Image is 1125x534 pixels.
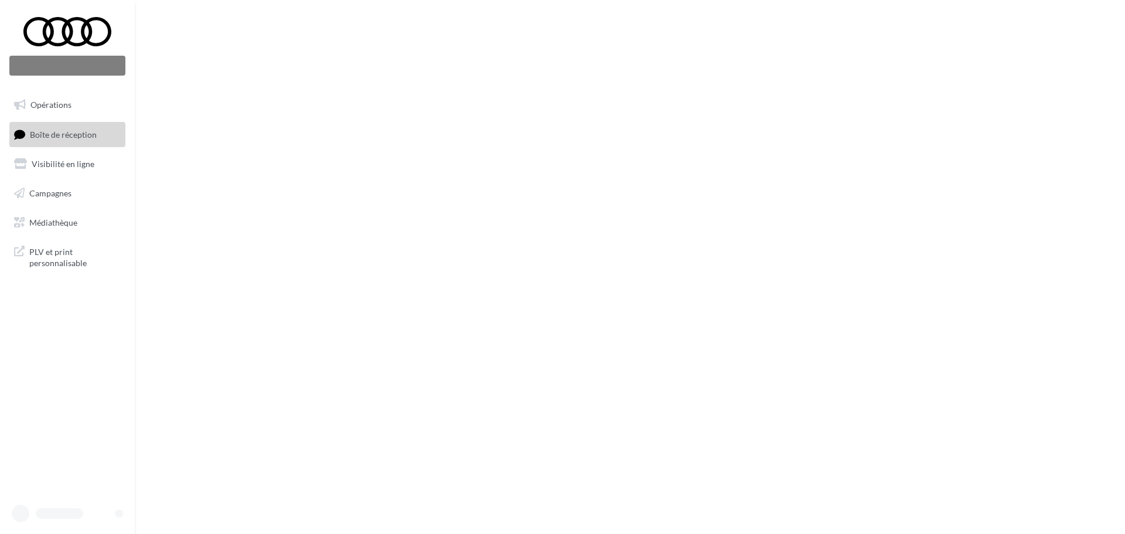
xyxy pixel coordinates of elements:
span: Campagnes [29,188,71,198]
div: Nouvelle campagne [9,56,125,76]
span: PLV et print personnalisable [29,244,121,269]
span: Médiathèque [29,217,77,227]
a: Opérations [7,93,128,117]
span: Visibilité en ligne [32,159,94,169]
a: Visibilité en ligne [7,152,128,176]
span: Opérations [30,100,71,110]
a: Campagnes [7,181,128,206]
a: Boîte de réception [7,122,128,147]
span: Boîte de réception [30,129,97,139]
a: Médiathèque [7,210,128,235]
a: PLV et print personnalisable [7,239,128,274]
